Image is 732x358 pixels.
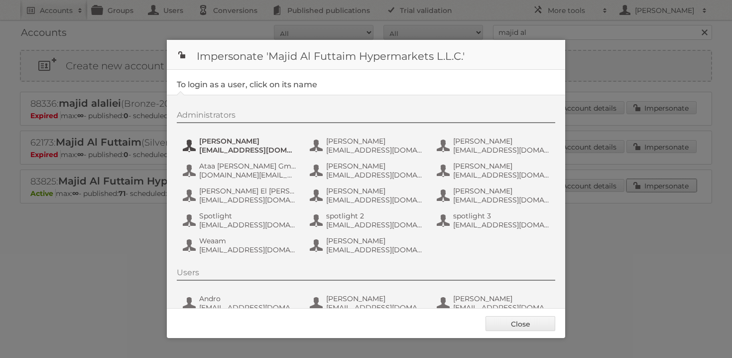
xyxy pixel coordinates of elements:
[453,195,550,204] span: [EMAIL_ADDRESS][DOMAIN_NAME]
[453,303,550,312] span: [EMAIL_ADDRESS][DOMAIN_NAME]
[326,186,423,195] span: [PERSON_NAME]
[199,294,296,303] span: Andro
[453,211,550,220] span: spotlight 3
[309,210,426,230] button: spotlight 2 [EMAIL_ADDRESS][DOMAIN_NAME]
[436,293,553,313] button: [PERSON_NAME] [EMAIL_ADDRESS][DOMAIN_NAME]
[182,161,299,180] button: Ataa [PERSON_NAME] Gmail [DOMAIN_NAME][EMAIL_ADDRESS][DOMAIN_NAME]
[326,162,423,171] span: [PERSON_NAME]
[199,195,296,204] span: [EMAIL_ADDRESS][DOMAIN_NAME]
[326,146,423,155] span: [EMAIL_ADDRESS][DOMAIN_NAME]
[182,136,299,156] button: [PERSON_NAME] [EMAIL_ADDRESS][DOMAIN_NAME]
[436,161,553,180] button: [PERSON_NAME] [EMAIL_ADDRESS][DOMAIN_NAME]
[182,293,299,313] button: Andro [EMAIL_ADDRESS][DOMAIN_NAME]
[453,137,550,146] span: [PERSON_NAME]
[326,294,423,303] span: [PERSON_NAME]
[453,186,550,195] span: [PERSON_NAME]
[326,220,423,229] span: [EMAIL_ADDRESS][DOMAIN_NAME]
[199,211,296,220] span: Spotlight
[177,268,555,281] div: Users
[309,185,426,205] button: [PERSON_NAME] [EMAIL_ADDRESS][DOMAIN_NAME]
[326,137,423,146] span: [PERSON_NAME]
[182,185,299,205] button: [PERSON_NAME] El [PERSON_NAME] [EMAIL_ADDRESS][DOMAIN_NAME]
[182,210,299,230] button: Spotlight [EMAIL_ADDRESS][DOMAIN_NAME]
[326,303,423,312] span: [EMAIL_ADDRESS][DOMAIN_NAME]
[453,146,550,155] span: [EMAIL_ADDRESS][DOMAIN_NAME]
[167,40,565,70] h1: Impersonate 'Majid Al Futtaim Hypermarkets L.L.C.'
[453,162,550,171] span: [PERSON_NAME]
[309,235,426,255] button: [PERSON_NAME] [EMAIL_ADDRESS][DOMAIN_NAME]
[199,220,296,229] span: [EMAIL_ADDRESS][DOMAIN_NAME]
[436,185,553,205] button: [PERSON_NAME] [EMAIL_ADDRESS][DOMAIN_NAME]
[453,294,550,303] span: [PERSON_NAME]
[199,186,296,195] span: [PERSON_NAME] El [PERSON_NAME]
[326,211,423,220] span: spotlight 2
[436,210,553,230] button: spotlight 3 [EMAIL_ADDRESS][DOMAIN_NAME]
[453,171,550,179] span: [EMAIL_ADDRESS][DOMAIN_NAME]
[486,316,555,331] a: Close
[309,136,426,156] button: [PERSON_NAME] [EMAIL_ADDRESS][DOMAIN_NAME]
[182,235,299,255] button: Weaam [EMAIL_ADDRESS][DOMAIN_NAME]
[326,195,423,204] span: [EMAIL_ADDRESS][DOMAIN_NAME]
[177,110,555,123] div: Administrators
[326,171,423,179] span: [EMAIL_ADDRESS][DOMAIN_NAME]
[326,245,423,254] span: [EMAIL_ADDRESS][DOMAIN_NAME]
[199,303,296,312] span: [EMAIL_ADDRESS][DOMAIN_NAME]
[199,236,296,245] span: Weaam
[199,171,296,179] span: [DOMAIN_NAME][EMAIL_ADDRESS][DOMAIN_NAME]
[309,161,426,180] button: [PERSON_NAME] [EMAIL_ADDRESS][DOMAIN_NAME]
[436,136,553,156] button: [PERSON_NAME] [EMAIL_ADDRESS][DOMAIN_NAME]
[199,137,296,146] span: [PERSON_NAME]
[309,293,426,313] button: [PERSON_NAME] [EMAIL_ADDRESS][DOMAIN_NAME]
[326,236,423,245] span: [PERSON_NAME]
[177,80,317,89] legend: To login as a user, click on its name
[199,245,296,254] span: [EMAIL_ADDRESS][DOMAIN_NAME]
[199,162,296,171] span: Ataa [PERSON_NAME] Gmail
[453,220,550,229] span: [EMAIL_ADDRESS][DOMAIN_NAME]
[199,146,296,155] span: [EMAIL_ADDRESS][DOMAIN_NAME]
